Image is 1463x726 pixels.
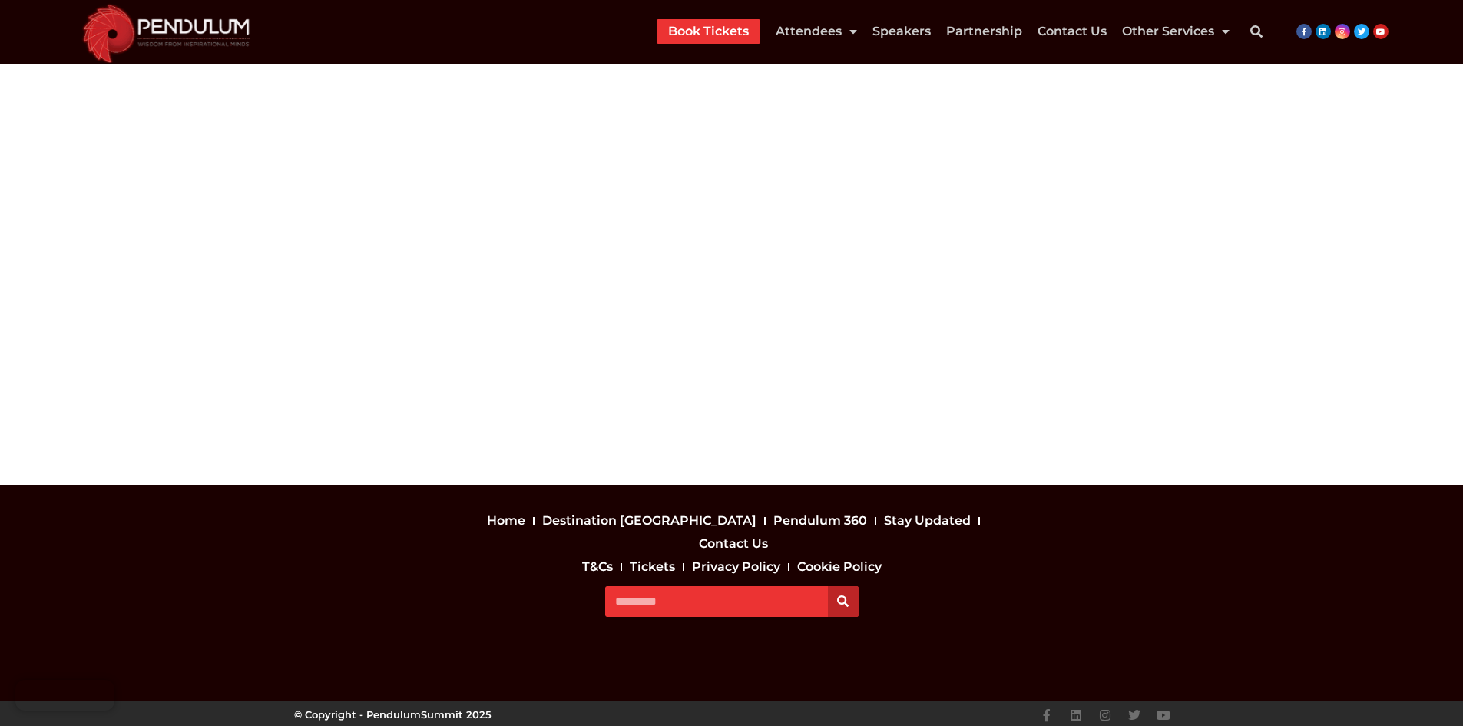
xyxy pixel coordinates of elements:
[469,509,995,555] nav: Menu
[770,509,871,532] a: Pendulum 360
[538,509,760,532] a: Destination [GEOGRAPHIC_DATA]
[1038,19,1107,44] a: Contact Us
[828,586,859,617] button: Search
[946,19,1022,44] a: Partnership
[688,555,784,578] a: Privacy Policy
[1122,19,1230,44] a: Other Services
[668,19,749,44] a: Book Tickets
[626,555,679,578] a: Tickets
[469,555,995,578] nav: Menu
[578,555,617,578] a: T&Cs
[872,19,931,44] a: Speakers
[736,167,945,307] a: Sanna Marin Pendulum Summit 2025
[695,532,772,555] a: Contact Us
[15,680,114,711] iframe: Brevo live chat
[657,19,1230,44] nav: Menu
[1241,16,1272,47] div: Search
[793,555,885,578] a: Cookie Policy
[776,19,857,44] a: Attendees
[294,710,732,720] h2: © Copyright - PendulumSummit 2025
[880,509,975,532] a: Stay Updated
[483,509,529,532] a: Home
